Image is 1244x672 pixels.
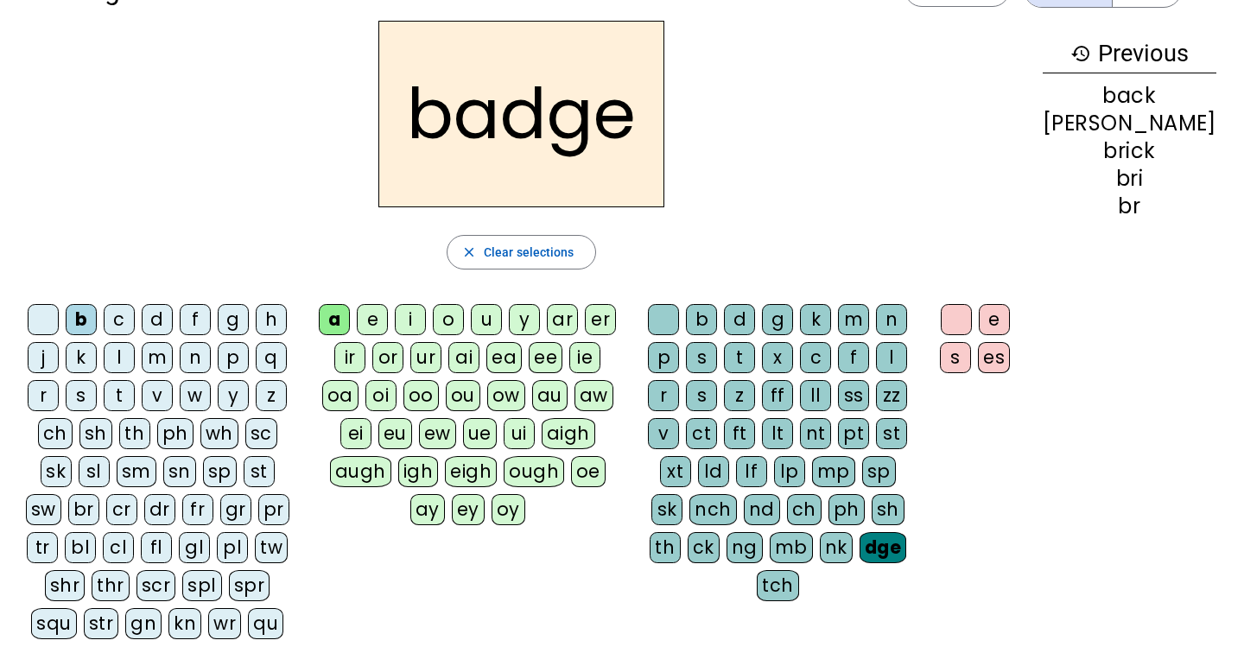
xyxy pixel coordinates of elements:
div: dge [860,532,907,563]
div: ue [463,418,497,449]
div: l [876,342,907,373]
div: wh [200,418,238,449]
div: z [724,380,755,411]
div: w [180,380,211,411]
button: Clear selections [447,235,596,269]
div: sm [117,456,156,487]
h2: badge [378,21,664,207]
div: squ [31,608,77,639]
div: sp [862,456,896,487]
div: ff [762,380,793,411]
div: au [532,380,568,411]
div: lf [736,456,767,487]
div: brick [1043,141,1216,162]
div: cl [103,532,134,563]
div: sh [79,418,112,449]
div: ft [724,418,755,449]
div: nd [744,494,780,525]
mat-icon: history [1070,43,1091,64]
div: ai [448,342,479,373]
div: y [509,304,540,335]
div: ay [410,494,445,525]
div: aigh [542,418,595,449]
div: ch [38,418,73,449]
div: t [724,342,755,373]
div: pl [217,532,248,563]
div: n [180,342,211,373]
div: ow [487,380,525,411]
div: mp [812,456,855,487]
div: s [940,342,971,373]
div: n [876,304,907,335]
div: f [838,342,869,373]
div: tw [255,532,288,563]
div: d [142,304,173,335]
div: igh [398,456,439,487]
div: j [28,342,59,373]
div: sk [41,456,72,487]
div: er [585,304,616,335]
div: o [433,304,464,335]
div: kn [168,608,201,639]
div: mb [770,532,813,563]
div: sn [163,456,196,487]
div: [PERSON_NAME] [1043,113,1216,134]
div: m [142,342,173,373]
div: k [66,342,97,373]
div: tch [757,570,799,601]
div: sc [245,418,277,449]
div: ld [698,456,729,487]
div: ew [419,418,456,449]
div: l [104,342,135,373]
div: ee [529,342,562,373]
div: ir [334,342,365,373]
div: nt [800,418,831,449]
div: e [357,304,388,335]
div: c [104,304,135,335]
div: ar [547,304,578,335]
div: f [180,304,211,335]
div: ph [828,494,865,525]
div: oa [322,380,359,411]
div: b [66,304,97,335]
div: sp [203,456,237,487]
div: pr [258,494,289,525]
div: e [979,304,1010,335]
div: bl [65,532,96,563]
div: q [256,342,287,373]
div: s [686,342,717,373]
div: ck [688,532,720,563]
div: nch [689,494,737,525]
div: u [471,304,502,335]
div: lt [762,418,793,449]
div: dr [144,494,175,525]
div: k [800,304,831,335]
div: z [256,380,287,411]
div: a [319,304,350,335]
span: Clear selections [484,242,574,263]
div: s [686,380,717,411]
div: augh [330,456,391,487]
div: sw [26,494,61,525]
div: ey [452,494,485,525]
div: oy [492,494,525,525]
div: wr [208,608,241,639]
div: ss [838,380,869,411]
div: h [256,304,287,335]
div: nk [820,532,853,563]
div: r [28,380,59,411]
div: spl [182,570,222,601]
div: br [68,494,99,525]
div: gn [125,608,162,639]
div: th [650,532,681,563]
div: qu [248,608,283,639]
div: ch [787,494,822,525]
div: p [648,342,679,373]
div: bri [1043,168,1216,189]
div: zz [876,380,907,411]
div: fl [141,532,172,563]
div: g [762,304,793,335]
div: i [395,304,426,335]
div: scr [136,570,176,601]
div: cr [106,494,137,525]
